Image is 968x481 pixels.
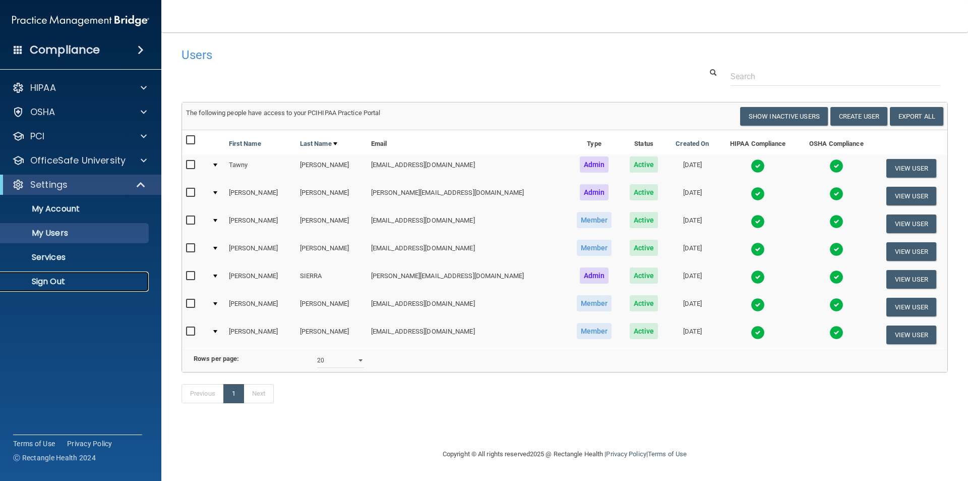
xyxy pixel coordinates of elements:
div: Copyright © All rights reserved 2025 @ Rectangle Health | | [381,438,749,470]
img: tick.e7d51cea.svg [751,326,765,340]
th: Status [621,130,667,154]
button: Create User [830,107,887,126]
td: [DATE] [667,321,718,348]
td: [DATE] [667,265,718,293]
td: [EMAIL_ADDRESS][DOMAIN_NAME] [367,293,567,321]
a: Created On [676,138,709,150]
a: HIPAA [12,82,147,94]
img: PMB logo [12,11,149,31]
td: [PERSON_NAME] [225,265,296,293]
td: [PERSON_NAME] [225,293,296,321]
th: OSHA Compliance [798,130,875,154]
button: View User [886,298,936,316]
td: [PERSON_NAME][EMAIL_ADDRESS][DOMAIN_NAME] [367,265,567,293]
td: [DATE] [667,182,718,210]
td: [PERSON_NAME] [225,321,296,348]
td: SIERRA [296,265,367,293]
button: View User [886,270,936,289]
td: [EMAIL_ADDRESS][DOMAIN_NAME] [367,210,567,238]
img: tick.e7d51cea.svg [829,187,843,201]
td: [EMAIL_ADDRESS][DOMAIN_NAME] [367,321,567,348]
img: tick.e7d51cea.svg [751,187,765,201]
td: [PERSON_NAME] [225,238,296,265]
p: Settings [30,179,68,191]
a: PCI [12,130,147,142]
a: OfficeSafe University [12,154,147,167]
p: My Account [7,204,144,214]
a: Settings [12,179,146,191]
td: [DATE] [667,154,718,182]
a: Export All [890,107,943,126]
b: Rows per page: [194,355,239,362]
th: Email [367,130,567,154]
img: tick.e7d51cea.svg [829,159,843,173]
button: View User [886,159,936,178]
a: Previous [181,384,224,403]
a: Last Name [300,138,337,150]
img: tick.e7d51cea.svg [751,242,765,256]
a: OSHA [12,106,147,118]
td: [PERSON_NAME] [296,293,367,321]
span: Admin [580,184,609,200]
th: Type [567,130,621,154]
span: Admin [580,268,609,284]
img: tick.e7d51cea.svg [829,270,843,284]
input: Search [731,67,940,86]
span: Active [630,184,658,200]
td: [EMAIL_ADDRESS][DOMAIN_NAME] [367,154,567,182]
p: HIPAA [30,82,56,94]
button: View User [886,187,936,205]
p: Sign Out [7,277,144,287]
td: [DATE] [667,210,718,238]
a: Terms of Use [648,450,687,458]
td: [PERSON_NAME] [296,321,367,348]
span: Member [577,295,612,311]
a: Privacy Policy [67,439,112,449]
span: Member [577,212,612,228]
td: [PERSON_NAME] [296,210,367,238]
span: Active [630,268,658,284]
img: tick.e7d51cea.svg [829,298,843,312]
button: View User [886,242,936,261]
th: HIPAA Compliance [718,130,798,154]
a: Terms of Use [13,439,55,449]
span: Active [630,212,658,228]
span: Active [630,156,658,173]
img: tick.e7d51cea.svg [751,298,765,312]
span: Ⓒ Rectangle Health 2024 [13,453,96,463]
img: tick.e7d51cea.svg [751,215,765,229]
td: [PERSON_NAME] [296,238,367,265]
span: Member [577,240,612,256]
p: OfficeSafe University [30,154,126,167]
span: Active [630,240,658,256]
td: [PERSON_NAME] [296,182,367,210]
td: [PERSON_NAME] [296,154,367,182]
td: [DATE] [667,238,718,265]
p: My Users [7,228,144,238]
a: Next [244,384,274,403]
td: [PERSON_NAME][EMAIL_ADDRESS][DOMAIN_NAME] [367,182,567,210]
p: Services [7,252,144,262]
p: PCI [30,130,44,142]
img: tick.e7d51cea.svg [751,159,765,173]
img: tick.e7d51cea.svg [751,270,765,284]
td: [PERSON_NAME] [225,182,296,210]
span: Admin [580,156,609,173]
span: Active [630,323,658,339]
h4: Users [181,48,622,62]
td: [PERSON_NAME] [225,210,296,238]
img: tick.e7d51cea.svg [829,215,843,229]
img: tick.e7d51cea.svg [829,242,843,256]
span: Active [630,295,658,311]
td: [EMAIL_ADDRESS][DOMAIN_NAME] [367,238,567,265]
p: OSHA [30,106,55,118]
td: [DATE] [667,293,718,321]
a: 1 [223,384,244,403]
span: Member [577,323,612,339]
a: Privacy Policy [606,450,646,458]
h4: Compliance [30,43,100,57]
span: The following people have access to your PCIHIPAA Practice Portal [186,109,381,117]
button: View User [886,326,936,344]
button: Show Inactive Users [740,107,828,126]
button: View User [886,215,936,233]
